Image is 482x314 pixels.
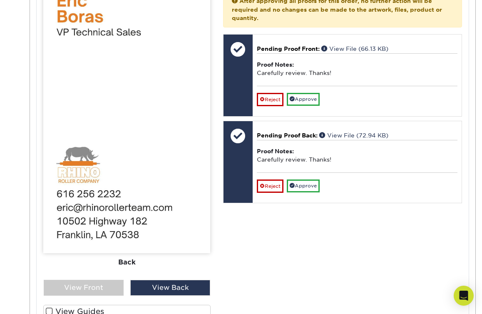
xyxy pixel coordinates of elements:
[130,280,210,296] div: View Back
[257,132,318,139] span: Pending Proof Back:
[257,45,320,52] span: Pending Proof Front:
[257,179,283,193] a: Reject
[454,286,474,306] div: Open Intercom Messenger
[257,140,457,172] div: Carefully review. Thanks!
[257,61,294,68] strong: Proof Notes:
[287,179,320,192] a: Approve
[257,148,294,155] strong: Proof Notes:
[319,132,388,139] a: View File (72.94 KB)
[257,93,283,106] a: Reject
[44,280,124,296] div: View Front
[321,45,388,52] a: View File (66.13 KB)
[43,253,210,272] div: Back
[287,93,320,106] a: Approve
[257,53,457,86] div: Carefully review. Thanks!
